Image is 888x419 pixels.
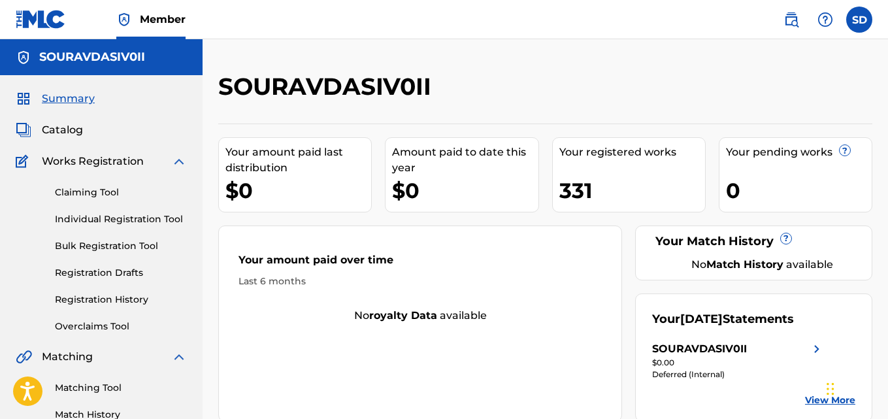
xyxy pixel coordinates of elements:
div: User Menu [846,7,872,33]
a: Public Search [778,7,804,33]
img: Works Registration [16,154,33,169]
img: Accounts [16,50,31,65]
div: 331 [559,176,705,205]
img: Top Rightsholder [116,12,132,27]
div: $0 [392,176,538,205]
img: MLC Logo [16,10,66,29]
div: Help [812,7,838,33]
img: expand [171,349,187,365]
img: right chevron icon [809,341,825,357]
div: Your amount paid over time [238,252,602,275]
div: Your amount paid last distribution [225,144,371,176]
h2: SOURAVDASIV0II [218,72,438,101]
a: Individual Registration Tool [55,212,187,226]
div: No available [668,257,855,273]
img: search [783,12,799,27]
div: Last 6 months [238,275,602,288]
img: expand [171,154,187,169]
a: SummarySummary [16,91,95,107]
a: Registration History [55,293,187,307]
span: [DATE] [680,312,723,326]
a: Overclaims Tool [55,320,187,333]
img: help [817,12,833,27]
img: Summary [16,91,31,107]
span: Member [140,12,186,27]
strong: royalty data [369,309,437,322]
div: Amount paid to date this year [392,144,538,176]
span: Summary [42,91,95,107]
span: Matching [42,349,93,365]
div: $0 [225,176,371,205]
a: View More [805,394,855,407]
img: Catalog [16,122,31,138]
div: SOURAVDASIV0II [652,341,747,357]
div: Your registered works [559,144,705,160]
a: Bulk Registration Tool [55,239,187,253]
div: $0.00 [652,357,825,369]
div: Your pending works [726,144,872,160]
a: Registration Drafts [55,266,187,280]
div: Drag [827,369,834,409]
div: Deferred (Internal) [652,369,825,380]
div: Your Statements [652,310,794,328]
a: CatalogCatalog [16,122,83,138]
span: ? [781,233,791,244]
a: SOURAVDASIV0IIright chevron icon$0.00Deferred (Internal) [652,341,825,380]
h5: SOURAVDASIV0II [39,50,145,65]
span: ? [840,145,850,156]
span: Catalog [42,122,83,138]
div: No available [219,308,621,324]
strong: Match History [706,258,783,271]
a: Matching Tool [55,381,187,395]
span: Works Registration [42,154,144,169]
a: Claiming Tool [55,186,187,199]
iframe: Chat Widget [823,356,888,419]
div: 0 [726,176,872,205]
img: Matching [16,349,32,365]
div: Your Match History [652,233,855,250]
